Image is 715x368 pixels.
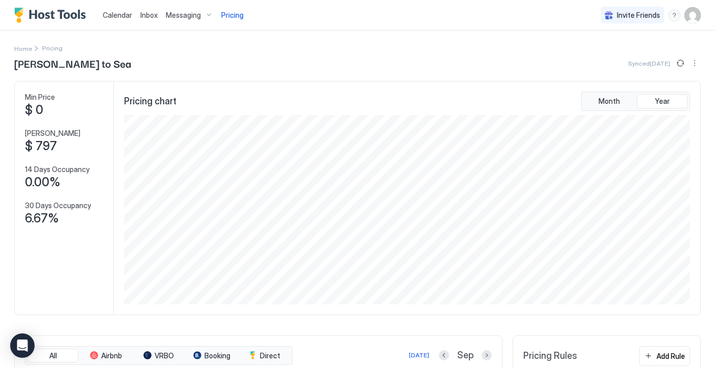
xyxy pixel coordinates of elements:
[657,351,685,361] div: Add Rule
[133,349,184,363] button: VRBO
[637,94,688,108] button: Year
[27,349,78,363] button: All
[523,350,577,362] span: Pricing Rules
[407,349,431,361] button: [DATE]
[204,351,230,360] span: Booking
[25,346,292,365] div: tab-group
[25,93,55,102] span: Min Price
[14,55,131,71] span: [PERSON_NAME] to Sea
[42,44,63,52] span: Breadcrumb
[639,346,690,366] button: Add Rule
[584,94,635,108] button: Month
[482,350,492,360] button: Next month
[684,7,701,23] div: User profile
[14,43,32,53] a: Home
[25,129,80,138] span: [PERSON_NAME]
[260,351,280,360] span: Direct
[668,9,680,21] div: menu
[239,349,290,363] button: Direct
[14,43,32,53] div: Breadcrumb
[10,333,35,358] div: Open Intercom Messenger
[124,96,176,107] span: Pricing chart
[186,349,237,363] button: Booking
[628,60,670,67] span: Synced [DATE]
[49,351,57,360] span: All
[140,10,158,20] a: Inbox
[25,201,91,210] span: 30 Days Occupancy
[457,350,473,361] span: Sep
[140,11,158,19] span: Inbox
[166,11,201,20] span: Messaging
[25,138,57,154] span: $ 797
[655,97,670,106] span: Year
[409,351,429,360] div: [DATE]
[221,11,244,20] span: Pricing
[103,11,132,19] span: Calendar
[25,102,43,118] span: $ 0
[617,11,660,20] span: Invite Friends
[581,92,690,111] div: tab-group
[689,57,701,69] div: menu
[14,45,32,52] span: Home
[14,8,91,23] a: Host Tools Logo
[689,57,701,69] button: More options
[439,350,449,360] button: Previous month
[155,351,174,360] span: VRBO
[25,165,90,174] span: 14 Days Occupancy
[674,57,687,69] button: Sync prices
[103,10,132,20] a: Calendar
[25,175,61,190] span: 0.00%
[101,351,122,360] span: Airbnb
[80,349,131,363] button: Airbnb
[599,97,620,106] span: Month
[25,211,59,226] span: 6.67%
